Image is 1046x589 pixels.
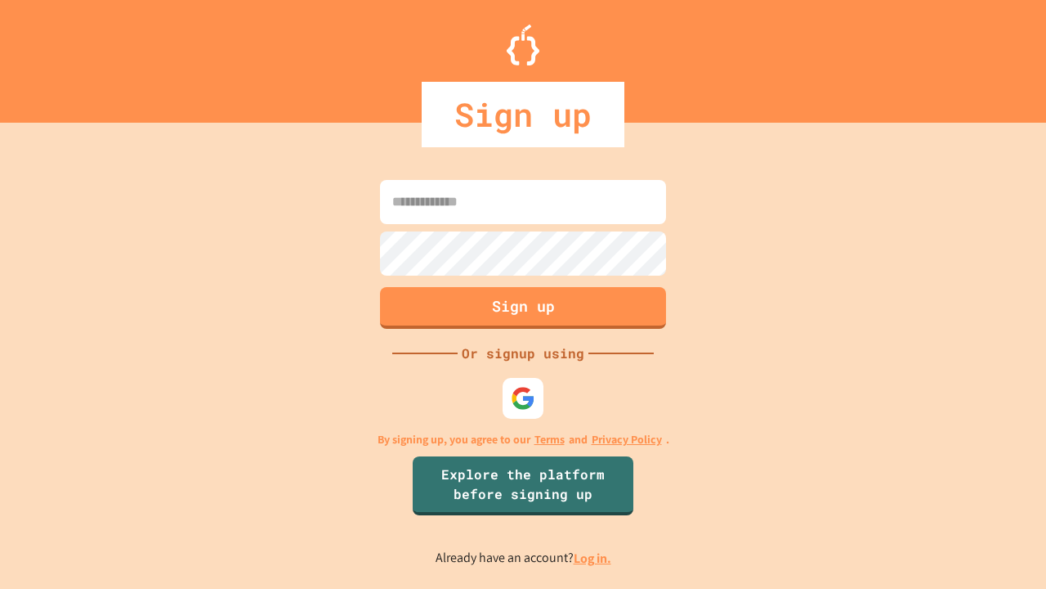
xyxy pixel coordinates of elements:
[436,548,611,569] p: Already have an account?
[378,431,669,448] p: By signing up, you agree to our and .
[574,550,611,567] a: Log in.
[534,431,565,448] a: Terms
[458,344,588,363] div: Or signup using
[592,431,662,448] a: Privacy Policy
[422,82,624,147] div: Sign up
[507,25,539,65] img: Logo.svg
[977,524,1030,573] iframe: chat widget
[413,456,633,515] a: Explore the platform before signing up
[511,386,535,411] img: google-icon.svg
[380,287,666,329] button: Sign up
